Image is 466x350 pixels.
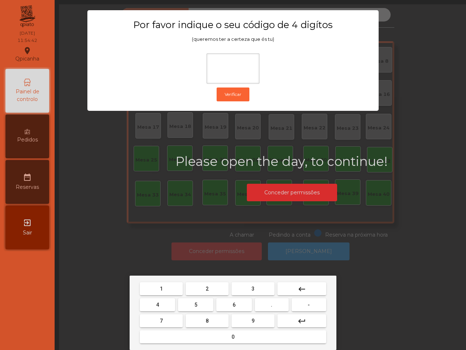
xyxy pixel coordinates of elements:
button: 9 [232,314,275,327]
span: - [308,302,310,308]
button: 3 [232,282,275,295]
button: 5 [178,298,213,311]
mat-icon: keyboard_backspace [297,285,306,293]
button: 8 [186,314,229,327]
span: 2 [206,286,209,292]
mat-icon: keyboard_return [297,317,306,326]
button: 6 [216,298,252,311]
span: 5 [194,302,197,308]
span: 0 [232,334,234,340]
button: 0 [140,330,326,343]
span: 7 [160,318,163,324]
span: (queremos ter a certeza que és tu) [192,36,274,42]
span: 4 [156,302,159,308]
span: . [271,302,272,308]
button: 4 [140,298,175,311]
span: 1 [160,286,163,292]
span: 8 [206,318,209,324]
span: 9 [252,318,254,324]
button: Verificar [217,87,249,101]
button: 1 [140,282,183,295]
button: 2 [186,282,229,295]
button: . [255,298,289,311]
span: 3 [252,286,254,292]
button: - [292,298,326,311]
button: 7 [140,314,183,327]
h3: Por favor indique o seu código de 4 digítos [102,19,364,31]
span: 6 [233,302,236,308]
